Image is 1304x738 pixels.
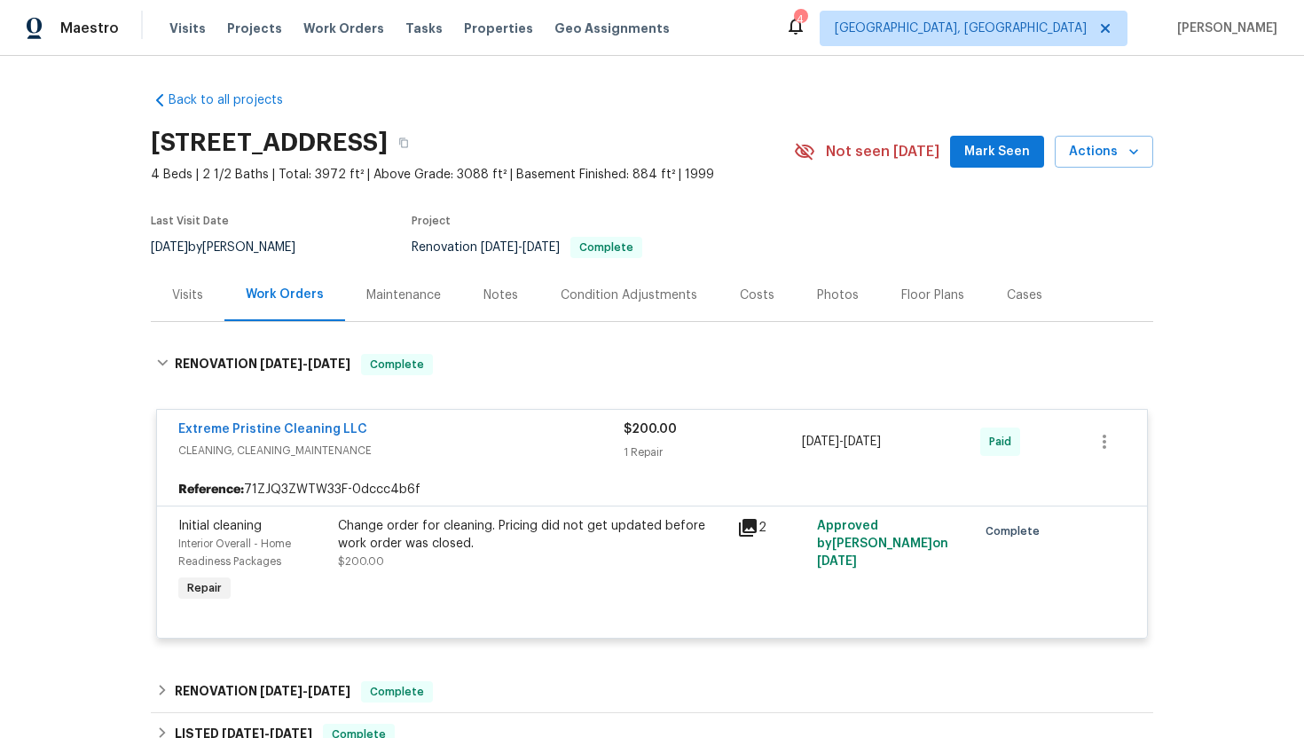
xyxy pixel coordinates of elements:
div: Condition Adjustments [561,287,697,304]
div: Cases [1007,287,1042,304]
span: Approved by [PERSON_NAME] on [817,520,948,568]
span: - [802,433,881,451]
span: Not seen [DATE] [826,143,939,161]
span: [DATE] [481,241,518,254]
div: Visits [172,287,203,304]
div: Costs [740,287,774,304]
span: CLEANING, CLEANING_MAINTENANCE [178,442,624,459]
span: Mark Seen [964,141,1030,163]
span: $200.00 [338,556,384,567]
h2: [STREET_ADDRESS] [151,134,388,152]
span: [DATE] [817,555,857,568]
span: [DATE] [308,357,350,370]
h6: RENOVATION [175,681,350,703]
span: - [481,241,560,254]
div: Maintenance [366,287,441,304]
span: Properties [464,20,533,37]
span: [DATE] [260,357,302,370]
div: 1 Repair [624,444,802,461]
div: Photos [817,287,859,304]
span: Renovation [412,241,642,254]
span: Interior Overall - Home Readiness Packages [178,538,291,567]
span: [GEOGRAPHIC_DATA], [GEOGRAPHIC_DATA] [835,20,1087,37]
span: Complete [363,356,431,373]
span: [DATE] [151,241,188,254]
span: Complete [986,522,1047,540]
span: [DATE] [260,685,302,697]
span: $200.00 [624,423,677,436]
span: [DATE] [308,685,350,697]
a: Extreme Pristine Cleaning LLC [178,423,367,436]
span: - [260,357,350,370]
span: - [260,685,350,697]
span: Last Visit Date [151,216,229,226]
div: 2 [737,517,806,538]
button: Actions [1055,136,1153,169]
span: Complete [363,683,431,701]
span: Paid [989,433,1018,451]
div: 4 [794,11,806,28]
div: Change order for cleaning. Pricing did not get updated before work order was closed. [338,517,727,553]
span: Complete [572,242,640,253]
a: Back to all projects [151,91,321,109]
span: Maestro [60,20,119,37]
b: Reference: [178,481,244,499]
div: Notes [483,287,518,304]
span: Initial cleaning [178,520,262,532]
h6: RENOVATION [175,354,350,375]
div: 71ZJQ3ZWTW33F-0dccc4b6f [157,474,1147,506]
span: 4 Beds | 2 1/2 Baths | Total: 3972 ft² | Above Grade: 3088 ft² | Basement Finished: 884 ft² | 1999 [151,166,794,184]
span: Geo Assignments [554,20,670,37]
span: Projects [227,20,282,37]
span: Project [412,216,451,226]
div: RENOVATION [DATE]-[DATE]Complete [151,671,1153,713]
div: RENOVATION [DATE]-[DATE]Complete [151,336,1153,393]
span: Actions [1069,141,1139,163]
span: [DATE] [802,436,839,448]
span: [DATE] [844,436,881,448]
button: Copy Address [388,127,420,159]
button: Mark Seen [950,136,1044,169]
span: [DATE] [522,241,560,254]
span: Visits [169,20,206,37]
span: Tasks [405,22,443,35]
div: by [PERSON_NAME] [151,237,317,258]
div: Work Orders [246,286,324,303]
span: [PERSON_NAME] [1170,20,1277,37]
div: Floor Plans [901,287,964,304]
span: Repair [180,579,229,597]
span: Work Orders [303,20,384,37]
